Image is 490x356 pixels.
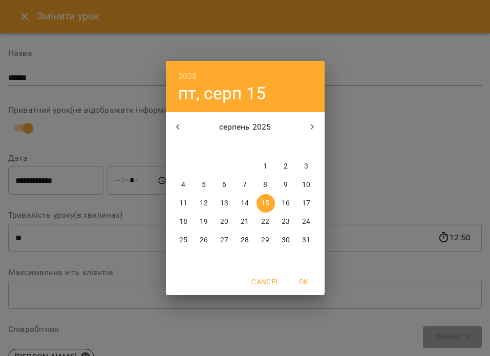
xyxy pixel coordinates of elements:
[181,180,185,190] p: 4
[251,276,279,288] span: Cancel
[236,176,254,194] button: 7
[297,194,316,213] button: 17
[282,198,290,208] p: 16
[179,198,187,208] p: 11
[292,276,316,288] span: OK
[288,273,321,291] button: OK
[257,176,275,194] button: 8
[282,217,290,227] p: 23
[200,217,208,227] p: 19
[236,142,254,152] span: чт
[257,231,275,249] button: 29
[179,235,187,245] p: 25
[257,194,275,213] button: 15
[247,273,283,291] button: Cancel
[195,176,214,194] button: 5
[297,142,316,152] span: нд
[277,142,295,152] span: сб
[277,176,295,194] button: 9
[302,180,310,190] p: 10
[175,194,193,213] button: 11
[216,213,234,231] button: 20
[302,217,310,227] p: 24
[216,142,234,152] span: ср
[297,213,316,231] button: 24
[179,217,187,227] p: 18
[277,157,295,176] button: 2
[195,194,214,213] button: 12
[220,235,228,245] p: 27
[222,180,226,190] p: 6
[284,180,288,190] p: 9
[220,217,228,227] p: 20
[236,231,254,249] button: 28
[175,142,193,152] span: пн
[200,235,208,245] p: 26
[178,69,197,83] button: 2025
[241,235,249,245] p: 28
[263,161,267,172] p: 1
[175,176,193,194] button: 4
[302,235,310,245] p: 31
[236,194,254,213] button: 14
[195,231,214,249] button: 26
[241,198,249,208] p: 14
[200,198,208,208] p: 12
[257,142,275,152] span: пт
[277,194,295,213] button: 16
[302,198,310,208] p: 17
[282,235,290,245] p: 30
[277,213,295,231] button: 23
[175,231,193,249] button: 25
[297,176,316,194] button: 10
[195,213,214,231] button: 19
[297,231,316,249] button: 31
[220,198,228,208] p: 13
[202,180,206,190] p: 5
[236,213,254,231] button: 21
[261,217,269,227] p: 22
[257,157,275,176] button: 1
[297,157,316,176] button: 3
[216,194,234,213] button: 13
[263,180,267,190] p: 8
[216,231,234,249] button: 27
[195,142,214,152] span: вт
[243,180,247,190] p: 7
[241,217,249,227] p: 21
[304,161,308,172] p: 3
[277,231,295,249] button: 30
[261,198,269,208] p: 15
[257,213,275,231] button: 22
[190,121,300,133] p: серпень 2025
[175,213,193,231] button: 18
[284,161,288,172] p: 2
[178,83,266,104] button: пт, серп 15
[261,235,269,245] p: 29
[216,176,234,194] button: 6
